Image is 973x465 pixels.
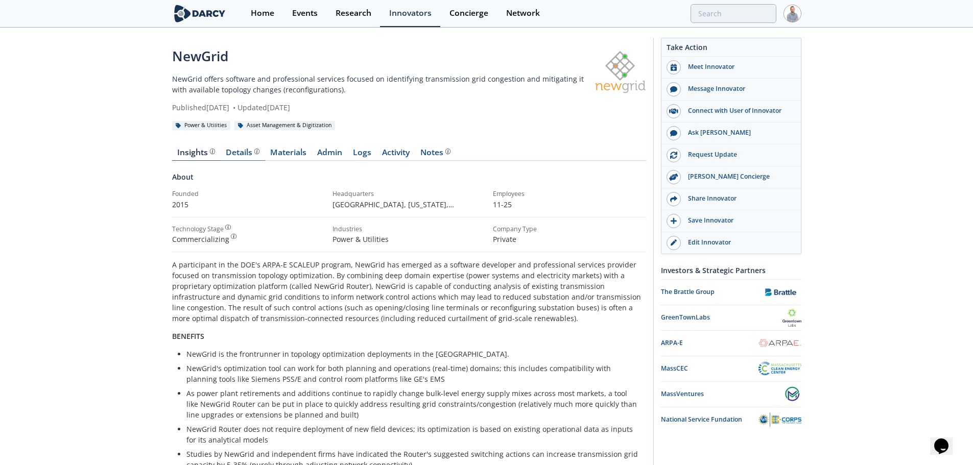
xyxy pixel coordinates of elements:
[661,210,801,232] button: Save Innovator
[234,121,336,130] div: Asset Management & Digitization
[661,232,801,254] a: Edit Innovator
[186,363,639,384] li: NewGrid's optimization tool can work for both planning and operations (real-time) domains; this i...
[172,259,646,324] p: A participant in the DOE's ARPA-E SCALEUP program, NewGrid has emerged as a software developer an...
[493,199,646,210] p: 11-25
[333,225,486,234] div: Industries
[377,149,415,161] a: Activity
[661,338,758,348] div: ARPA-E
[681,172,795,181] div: [PERSON_NAME] Concierge
[172,172,646,189] div: About
[333,234,389,244] span: Power & Utilities
[661,287,760,297] div: The Brattle Group
[420,149,450,157] div: Notes
[661,411,801,429] a: National Service Fundation National Service Fundation
[292,9,318,17] div: Events
[172,331,204,341] strong: BENEFITS
[681,128,795,137] div: Ask [PERSON_NAME]
[172,234,325,244] div: Commercializing
[389,9,432,17] div: Innovators
[681,62,795,71] div: Meet Innovator
[661,360,801,378] a: MassCEC MassCEC
[661,415,758,424] div: National Service Fundation
[661,334,801,352] a: ARPA-E ARPA-E
[493,225,646,234] div: Company Type
[681,106,795,115] div: Connect with User of Innovator
[415,149,456,161] a: Notes
[221,149,265,161] a: Details
[661,389,784,399] div: MassVentures
[172,199,325,210] p: 2015
[210,149,216,154] img: information.svg
[758,412,801,427] img: National Service Fundation
[506,9,540,17] div: Network
[231,234,236,239] img: information.svg
[681,194,795,203] div: Share Innovator
[758,339,801,348] img: ARPA-E
[172,189,325,199] div: Founded
[493,189,646,199] div: Employees
[681,216,795,225] div: Save Innovator
[661,385,801,403] a: MassVentures MassVentures
[661,309,801,327] a: GreenTownLabs GreenTownLabs
[172,102,595,113] div: Published [DATE] Updated [DATE]
[348,149,377,161] a: Logs
[177,149,215,157] div: Insights
[760,283,801,301] img: The Brattle Group
[172,149,221,161] a: Insights
[661,364,758,373] div: MassCEC
[681,84,795,93] div: Message Innovator
[449,9,488,17] div: Concierge
[186,349,639,359] li: NewGrid is the frontrunner in topology optimization deployments in the [GEOGRAPHIC_DATA].
[336,9,371,17] div: Research
[186,424,639,445] li: NewGrid Router does not require deployment of new field devices; its optimization is based on exi...
[186,388,639,420] li: As power plant retirements and additions continue to rapidly change bulk-level energy supply mixe...
[691,4,776,23] input: Advanced Search
[251,9,274,17] div: Home
[681,150,795,159] div: Request Update
[172,5,228,22] img: logo-wide.svg
[172,74,595,95] p: NewGrid offers software and professional services focused on identifying transmission grid conges...
[226,149,259,157] div: Details
[782,309,801,327] img: GreenTownLabs
[333,189,486,199] div: Headquarters
[661,283,801,301] a: The Brattle Group The Brattle Group
[661,42,801,57] div: Take Action
[681,238,795,247] div: Edit Innovator
[661,313,783,322] div: GreenTownLabs
[758,362,801,375] img: MassCEC
[661,261,801,279] div: Investors & Strategic Partners
[254,149,260,154] img: information.svg
[225,225,231,230] img: information.svg
[784,385,801,403] img: MassVentures
[784,5,801,22] img: Profile
[312,149,348,161] a: Admin
[172,121,231,130] div: Power & Utilities
[231,103,238,112] span: •
[172,46,595,66] div: NewGrid
[333,199,486,210] p: [GEOGRAPHIC_DATA], [US_STATE] , [GEOGRAPHIC_DATA]
[445,149,451,154] img: information.svg
[265,149,312,161] a: Materials
[930,424,963,455] iframe: chat widget
[493,234,516,244] span: Private
[172,225,224,234] div: Technology Stage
